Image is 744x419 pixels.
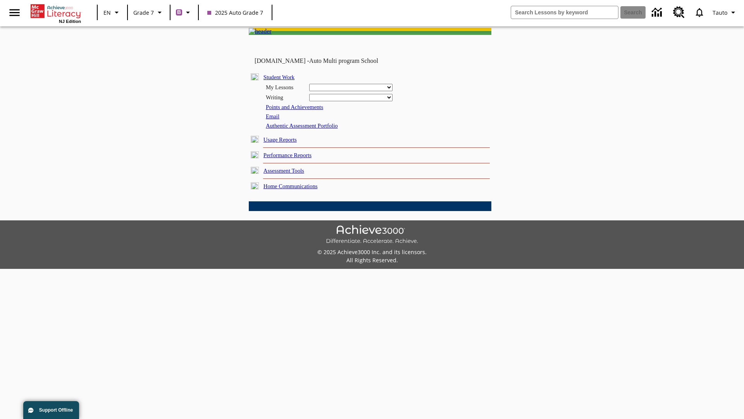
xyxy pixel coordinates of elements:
span: Grade 7 [133,9,154,17]
button: Boost Class color is purple. Change class color [173,5,196,19]
span: NJ Edition [59,19,81,24]
a: Data Center [647,2,668,23]
button: Support Offline [23,401,79,419]
a: Points and Achievements [266,104,323,110]
img: plus.gif [251,167,259,174]
img: plus.gif [251,182,259,189]
a: Notifications [689,2,710,23]
nobr: Auto Multi program School [309,57,378,64]
span: Support Offline [39,407,73,413]
img: minus.gif [251,73,259,80]
span: B [177,7,181,17]
img: plus.gif [251,136,259,143]
a: Authentic Assessment Portfolio [266,123,338,129]
div: My Lessons [266,84,305,91]
img: plus.gif [251,151,259,158]
div: Home [31,3,81,24]
span: 2025 Auto Grade 7 [207,9,263,17]
a: Home Communications [263,183,318,189]
a: Resource Center, Will open in new tab [668,2,689,23]
button: Profile/Settings [710,5,741,19]
a: Assessment Tools [263,168,304,174]
button: Open side menu [3,1,26,24]
div: Writing [266,94,305,101]
button: Language: EN, Select a language [100,5,125,19]
img: header [249,28,272,35]
span: EN [103,9,111,17]
a: Usage Reports [263,137,297,143]
a: Student Work [263,74,294,80]
td: [DOMAIN_NAME] - [255,57,397,64]
span: Tauto [713,9,727,17]
a: Performance Reports [263,152,312,158]
input: search field [511,6,618,19]
a: Email [266,113,279,119]
img: Achieve3000 Differentiate Accelerate Achieve [326,225,418,245]
button: Grade: Grade 7, Select a grade [130,5,167,19]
